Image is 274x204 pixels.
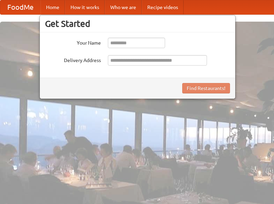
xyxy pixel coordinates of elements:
[45,55,101,64] label: Delivery Address
[182,83,230,93] button: Find Restaurants!
[142,0,184,14] a: Recipe videos
[65,0,105,14] a: How it works
[45,38,101,46] label: Your Name
[45,18,230,29] h3: Get Started
[40,0,65,14] a: Home
[105,0,142,14] a: Who we are
[0,0,40,14] a: FoodMe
